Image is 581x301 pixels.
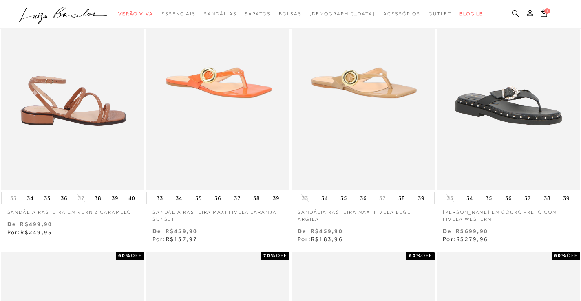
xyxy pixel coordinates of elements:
[319,192,330,204] button: 34
[204,11,236,17] span: Sandálias
[161,11,196,17] span: Essenciais
[152,236,198,242] span: Por:
[522,192,533,204] button: 37
[1,204,144,216] a: SANDÁLIA RASTEIRA EM VERNIZ CARAMELO
[456,236,488,242] span: R$279,96
[20,229,52,235] span: R$249,95
[118,11,153,17] span: Verão Viva
[541,192,553,204] button: 38
[263,253,276,258] strong: 70%
[118,7,153,22] a: categoryNavScreenReaderText
[166,236,198,242] span: R$137,97
[309,7,375,22] a: noSubCategoriesText
[456,228,488,234] small: R$699,90
[276,253,287,258] span: OFF
[298,228,306,234] small: De
[309,11,375,17] span: [DEMOGRAPHIC_DATA]
[409,253,422,258] strong: 60%
[245,11,270,17] span: Sapatos
[204,7,236,22] a: categoryNavScreenReaderText
[421,253,432,258] span: OFF
[58,192,70,204] button: 36
[544,8,550,14] span: 1
[152,228,161,234] small: De
[146,204,289,223] a: SANDÁLIA RASTEIRA MAXI FIVELA LARANJA SUNSET
[483,192,495,204] button: 35
[7,221,16,227] small: De
[245,7,270,22] a: categoryNavScreenReaderText
[8,194,19,202] button: 33
[311,236,343,242] span: R$183,96
[459,11,483,17] span: BLOG LB
[270,192,282,204] button: 39
[126,192,137,204] button: 40
[299,194,311,202] button: 33
[7,229,53,235] span: Por:
[443,236,488,242] span: Por:
[567,253,578,258] span: OFF
[377,194,388,202] button: 37
[561,192,572,204] button: 39
[554,253,567,258] strong: 60%
[131,253,142,258] span: OFF
[251,192,262,204] button: 38
[538,9,550,20] button: 1
[24,192,36,204] button: 34
[161,7,196,22] a: categoryNavScreenReaderText
[232,192,243,204] button: 37
[212,192,223,204] button: 36
[173,192,185,204] button: 34
[75,194,87,202] button: 37
[443,228,451,234] small: De
[279,11,302,17] span: Bolsas
[166,228,198,234] small: R$459,90
[444,194,456,202] button: 33
[118,253,131,258] strong: 60%
[338,192,349,204] button: 35
[429,11,451,17] span: Outlet
[358,192,369,204] button: 36
[109,192,121,204] button: 39
[415,192,427,204] button: 39
[396,192,407,204] button: 38
[92,192,104,204] button: 38
[311,228,343,234] small: R$459,90
[298,236,343,242] span: Por:
[42,192,53,204] button: 35
[429,7,451,22] a: categoryNavScreenReaderText
[292,204,435,223] a: SANDÁLIA RASTEIRA MAXI FIVELA BEGE ARGILA
[193,192,204,204] button: 35
[279,7,302,22] a: categoryNavScreenReaderText
[383,11,420,17] span: Acessórios
[437,204,580,223] a: [PERSON_NAME] EM COURO PRETO COM FIVELA WESTERN
[154,192,166,204] button: 33
[20,221,52,227] small: R$499,90
[464,192,475,204] button: 34
[383,7,420,22] a: categoryNavScreenReaderText
[459,7,483,22] a: BLOG LB
[503,192,514,204] button: 36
